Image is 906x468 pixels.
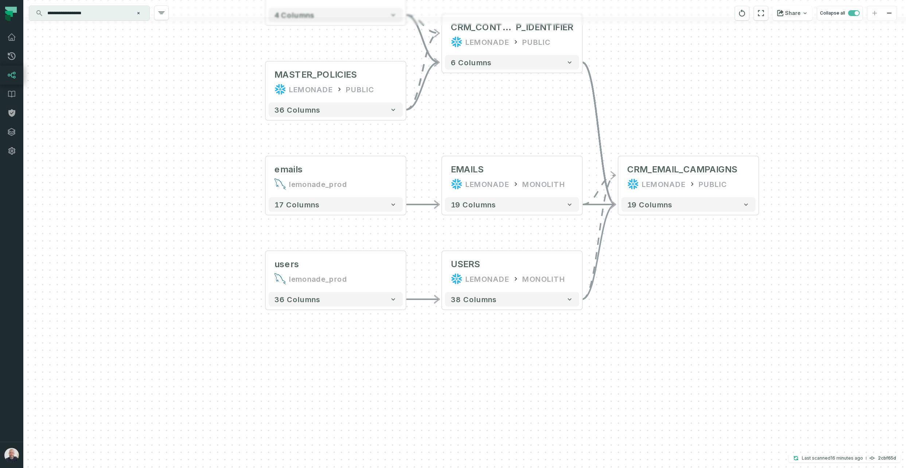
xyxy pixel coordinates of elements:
p: Last scanned [802,455,863,462]
div: MONOLITH [522,178,565,190]
div: USERS [451,258,480,270]
button: Collapse all [817,6,863,20]
span: 6 columns [451,58,492,67]
button: Share [773,6,812,20]
g: Edge from 903532bea9c81b080cccf37f29a5c49e to fbdf1dc58001254418493ba2e6881ac7 [406,15,439,33]
span: P_IDENTIFIER [516,22,573,33]
span: 19 columns [627,200,672,209]
img: avatar of Daniel Ochoa Bimblich [4,448,19,463]
div: emails [274,164,303,175]
g: Edge from 581467b81c205fa9a4c90fb67d9c764f to b3c14d9dd552ee6d995f17d7debe01e6 [582,175,616,299]
g: Edge from 1d03c891cae32b8ac7ed505fb0876725 to b3c14d9dd552ee6d995f17d7debe01e6 [582,175,616,204]
g: Edge from 903532bea9c81b080cccf37f29a5c49e to fbdf1dc58001254418493ba2e6881ac7 [406,15,439,62]
div: LEMONADE [465,273,509,285]
span: 38 columns [451,295,497,304]
div: PUBLIC [346,83,374,95]
div: CRM_CONTROL_GROUP_IDENTIFIER [451,22,573,33]
div: MONOLITH [522,273,565,285]
div: users [274,258,299,270]
g: Edge from fbdf1dc58001254418493ba2e6881ac7 to b3c14d9dd552ee6d995f17d7debe01e6 [582,62,616,204]
span: CRM_CONTROL_GROU [451,22,516,33]
span: 36 columns [274,295,320,304]
span: 36 columns [274,105,320,114]
button: zoom out [882,6,897,20]
div: LEMONADE [642,178,686,190]
button: Clear search query [135,9,142,17]
div: lemonade_prod [289,273,347,285]
div: CRM_EMAIL_CAMPAIGNS [627,164,737,175]
span: 19 columns [451,200,496,209]
div: LEMONADE [465,178,509,190]
div: EMAILS [451,164,484,175]
g: Edge from 9a455bdb043005c692d49f8795de57b1 to fbdf1dc58001254418493ba2e6881ac7 [406,62,439,110]
button: Last scanned[DATE] 10:55:04 AM2cbf65d [789,454,901,463]
h4: 2cbf65d [878,456,896,460]
div: MASTER_POLICIES [274,69,357,81]
span: 17 columns [274,200,320,209]
div: PUBLIC [699,178,727,190]
div: LEMONADE [289,83,333,95]
div: LEMONADE [465,36,509,48]
div: PUBLIC [522,36,551,48]
div: lemonade_prod [289,178,347,190]
relative-time: Sep 10, 2025, 10:55 AM GMT+3 [831,455,863,461]
g: Edge from 9a455bdb043005c692d49f8795de57b1 to fbdf1dc58001254418493ba2e6881ac7 [406,33,439,110]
